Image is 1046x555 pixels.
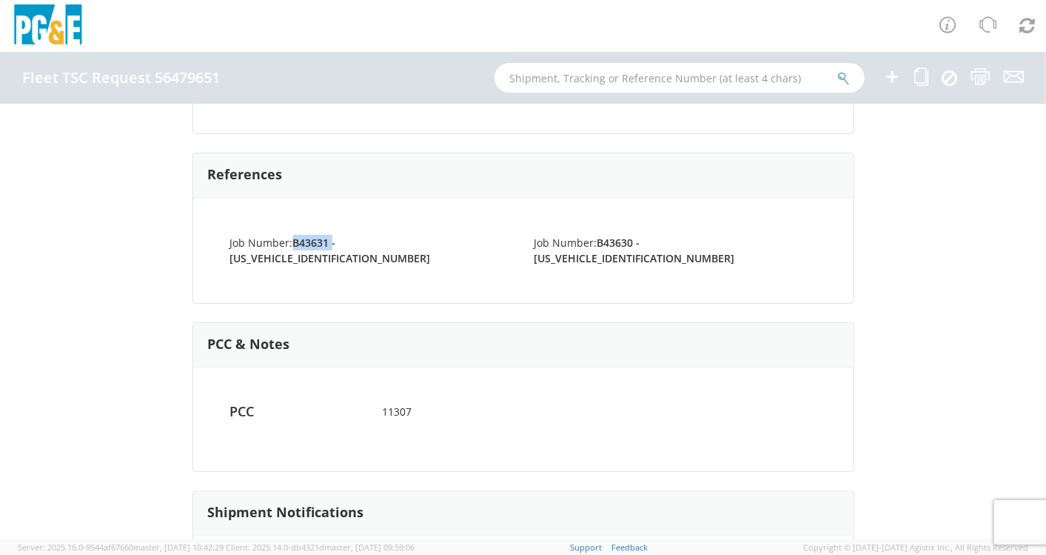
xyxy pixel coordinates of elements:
[230,236,431,265] strong: B43631 - [US_VEHICLE_IDENTIFICATION_NUMBER]
[371,405,675,419] span: 11307
[208,167,283,182] h3: References
[324,542,415,553] span: master, [DATE] 09:59:06
[534,236,735,265] span: Job Number:
[22,70,220,86] h4: Fleet TSC Request 56479651
[494,63,865,93] input: Shipment, Tracking or Reference Number (at least 4 chars)
[230,236,431,265] span: Job Number:
[133,542,224,553] span: master, [DATE] 10:42:29
[611,542,648,553] a: Feedback
[18,542,224,553] span: Server: 2025.16.0-9544af67660
[803,542,1028,554] span: Copyright © [DATE]-[DATE] Agistix Inc., All Rights Reserved
[570,542,602,553] a: Support
[208,505,364,520] h3: Shipment Notifications
[208,337,290,352] h3: PCC & Notes
[11,4,85,48] img: pge-logo-06675f144f4cfa6a6814.png
[219,405,372,419] h4: PCC
[534,236,735,265] strong: B43630 - [US_VEHICLE_IDENTIFICATION_NUMBER]
[226,542,415,553] span: Client: 2025.14.0-db4321d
